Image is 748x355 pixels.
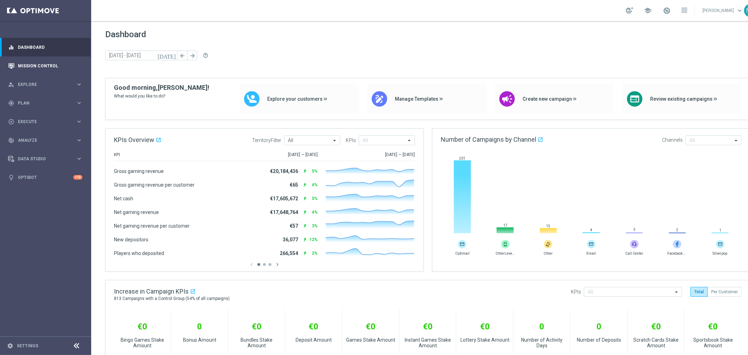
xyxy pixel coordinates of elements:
button: track_changes Analyze keyboard_arrow_right [8,138,83,143]
a: Dashboard [18,38,82,56]
span: keyboard_arrow_down [736,7,743,14]
a: Settings [17,344,38,348]
i: track_changes [8,137,14,143]
i: keyboard_arrow_right [76,118,82,125]
button: Mission Control [8,63,83,69]
i: gps_fixed [8,100,14,106]
span: Analyze [18,138,76,142]
i: equalizer [8,44,14,51]
i: keyboard_arrow_right [76,137,82,143]
div: Explore [8,81,76,88]
a: Mission Control [18,56,82,75]
div: Data Studio [8,156,76,162]
button: lightbulb Optibot +10 [8,175,83,180]
span: Execute [18,120,76,124]
span: Explore [18,82,76,87]
i: person_search [8,81,14,88]
i: settings [7,343,13,349]
div: Analyze [8,137,76,143]
i: lightbulb [8,174,14,181]
button: play_circle_outline Execute keyboard_arrow_right [8,119,83,125]
i: keyboard_arrow_right [76,155,82,162]
span: Data Studio [18,157,76,161]
div: Plan [8,100,76,106]
span: Plan [18,101,76,105]
a: Optibot [18,168,73,187]
i: keyboard_arrow_right [76,100,82,106]
i: play_circle_outline [8,119,14,125]
div: Execute [8,119,76,125]
i: keyboard_arrow_right [76,81,82,88]
div: Optibot [8,168,82,187]
button: person_search Explore keyboard_arrow_right [8,82,83,87]
button: equalizer Dashboard [8,45,83,50]
button: Data Studio keyboard_arrow_right [8,156,83,162]
button: gps_fixed Plan keyboard_arrow_right [8,100,83,106]
span: school [644,7,652,14]
a: [PERSON_NAME]keyboard_arrow_down [702,5,744,16]
div: +10 [73,175,82,180]
div: Mission Control [8,56,82,75]
div: Dashboard [8,38,82,56]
